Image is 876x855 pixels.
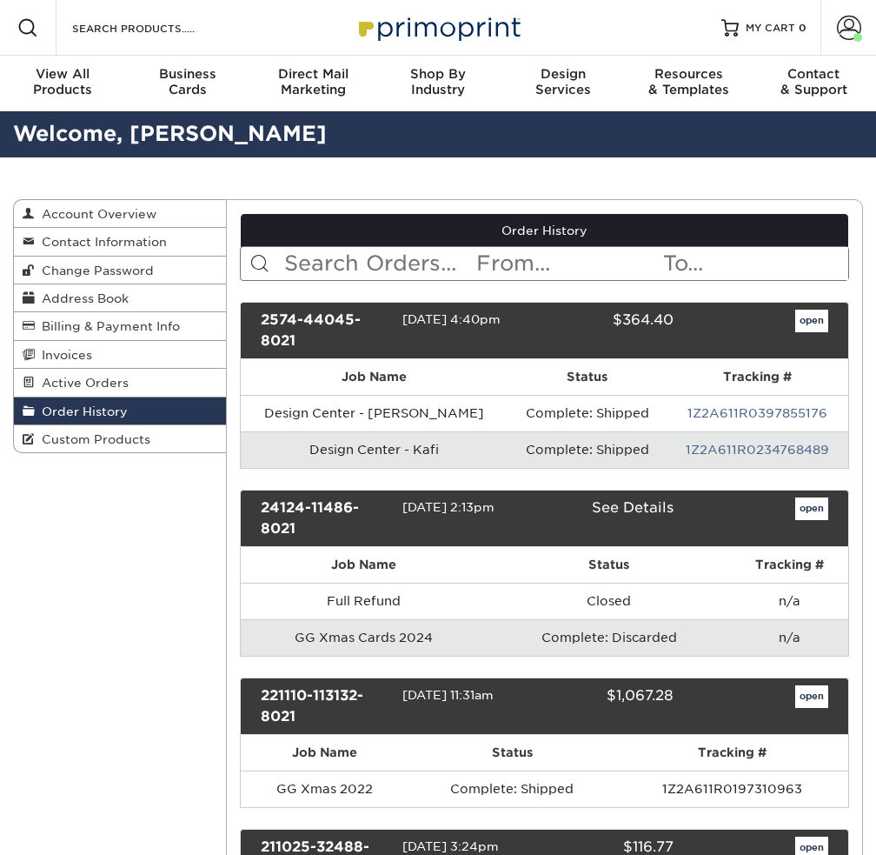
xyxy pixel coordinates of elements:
a: Order History [14,397,226,425]
th: Job Name [241,547,488,583]
div: 221110-113132-8021 [248,685,402,727]
a: Active Orders [14,369,226,397]
span: Change Password [35,264,154,277]
a: 1Z2A611R0234768489 [686,443,829,457]
span: MY CART [746,21,795,36]
td: Complete: Shipped [508,395,667,431]
span: Billing & Payment Info [35,319,180,333]
a: open [795,310,828,332]
td: 1Z2A611R0197310963 [616,771,848,807]
td: Full Refund [241,583,488,619]
span: [DATE] 3:24pm [402,839,499,853]
div: 24124-11486-8021 [248,498,402,539]
a: Direct MailMarketing [250,56,375,111]
input: Search Orders... [282,247,475,280]
a: See Details [592,499,674,516]
th: Status [508,359,667,395]
th: Job Name [241,359,508,395]
a: BusinessCards [125,56,250,111]
input: SEARCH PRODUCTS..... [70,17,240,38]
a: open [795,498,828,520]
div: Industry [375,66,501,97]
a: Change Password [14,257,226,284]
span: Account Overview [35,207,156,221]
input: From... [474,247,661,280]
span: 0 [799,22,806,34]
a: Invoices [14,341,226,369]
span: Order History [35,404,128,418]
span: Contact Information [35,235,167,249]
div: Marketing [250,66,375,97]
th: Tracking # [616,735,848,771]
a: Shop ByIndustry [375,56,501,111]
td: n/a [731,583,848,619]
td: Complete: Discarded [488,619,731,656]
span: [DATE] 11:31am [402,688,494,702]
td: Complete: Shipped [508,431,667,468]
a: Custom Products [14,425,226,452]
div: Services [501,66,626,97]
a: Account Overview [14,200,226,228]
div: & Templates [626,66,751,97]
a: open [795,685,828,708]
span: Contact [751,66,876,82]
div: Cards [125,66,250,97]
span: Direct Mail [250,66,375,82]
th: Tracking # [667,359,848,395]
a: Billing & Payment Info [14,312,226,340]
td: Closed [488,583,731,619]
div: 2574-44045-8021 [248,310,402,351]
span: [DATE] 2:13pm [402,500,494,514]
input: To... [661,247,848,280]
span: Invoices [35,348,92,362]
a: 1Z2A611R0397855176 [687,406,827,420]
span: Shop By [375,66,501,82]
td: GG Xmas Cards 2024 [241,619,488,656]
td: Design Center - Kafi [241,431,508,468]
span: Custom Products [35,432,150,446]
td: Complete: Shipped [408,771,616,807]
a: Address Book [14,284,226,312]
td: n/a [731,619,848,656]
span: Active Orders [35,376,129,390]
span: Resources [626,66,751,82]
div: $1,067.28 [531,685,686,727]
a: Resources& Templates [626,56,751,111]
div: & Support [751,66,876,97]
img: Primoprint [351,9,525,46]
span: Design [501,66,626,82]
span: Address Book [35,291,129,305]
th: Status [488,547,731,583]
span: Business [125,66,250,82]
th: Job Name [241,735,408,771]
a: Contact Information [14,228,226,256]
a: DesignServices [501,56,626,111]
th: Tracking # [731,547,848,583]
td: GG Xmas 2022 [241,771,408,807]
a: Order History [241,214,849,247]
div: $364.40 [531,310,686,351]
span: [DATE] 4:40pm [402,312,501,326]
a: Contact& Support [751,56,876,111]
th: Status [408,735,616,771]
td: Design Center - [PERSON_NAME] [241,395,508,431]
